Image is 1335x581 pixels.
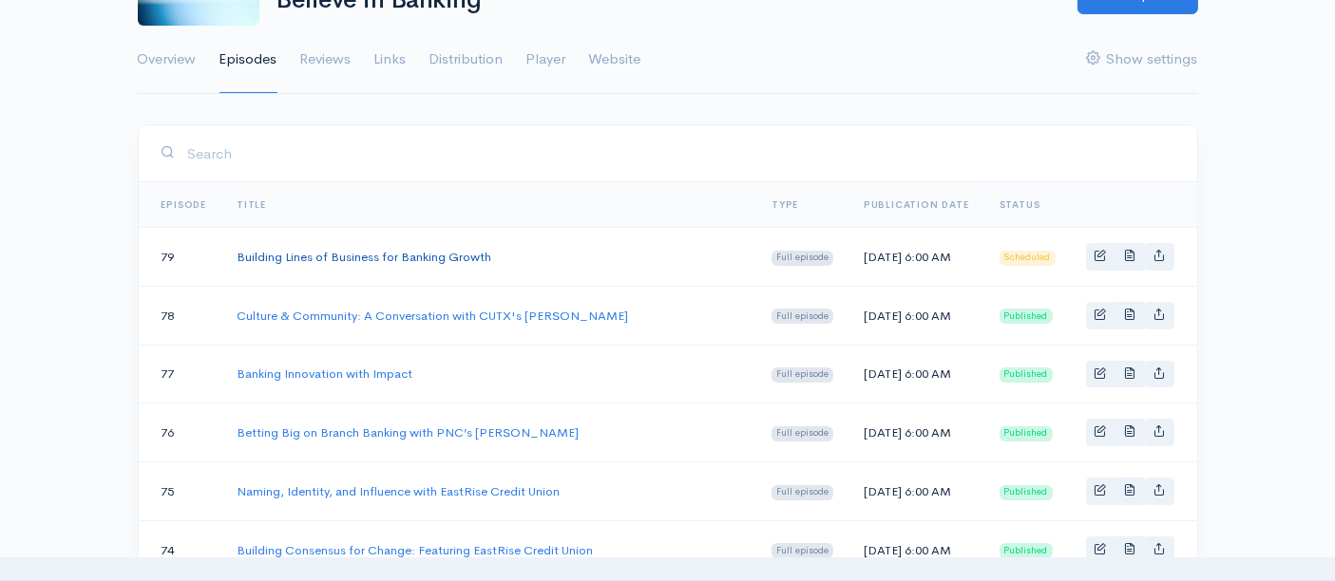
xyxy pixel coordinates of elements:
a: Building Lines of Business for Banking Growth [237,249,491,265]
a: Links [374,26,407,94]
a: Banking Innovation with Impact [237,365,412,382]
td: [DATE] 6:00 AM [849,403,984,462]
td: 79 [139,228,222,287]
td: 74 [139,520,222,579]
a: Player [526,26,566,94]
div: Basic example [1086,302,1174,329]
div: Basic example [1086,361,1174,388]
a: Publication date [864,198,969,211]
a: Title [237,198,266,211]
a: Distribution [429,26,504,94]
td: 75 [139,462,222,521]
a: Reviews [300,26,352,94]
span: Full episode [772,485,833,500]
span: Published [1000,485,1053,500]
div: Basic example [1086,419,1174,446]
td: 78 [139,286,222,345]
td: [DATE] 6:00 AM [849,286,984,345]
div: Basic example [1086,243,1174,271]
a: Type [772,198,798,211]
td: 77 [139,345,222,403]
td: [DATE] 6:00 AM [849,520,984,579]
span: Full episode [772,426,833,441]
span: Full episode [772,251,833,266]
a: Betting Big on Branch Banking with PNC’s [PERSON_NAME] [237,424,579,440]
span: Full episode [772,543,833,558]
td: [DATE] 6:00 AM [849,228,984,287]
a: Episodes [219,26,277,94]
td: [DATE] 6:00 AM [849,462,984,521]
a: Naming, Identity, and Influence with EastRise Credit Union [237,483,560,499]
span: Published [1000,367,1053,383]
input: Search [187,134,1174,173]
div: Basic example [1086,478,1174,505]
span: Published [1000,543,1053,558]
span: Full episode [772,309,833,324]
td: 76 [139,403,222,462]
span: Scheduled [1000,251,1056,266]
div: Basic example [1086,536,1174,564]
span: Full episode [772,367,833,383]
span: Published [1000,309,1053,324]
a: Building Consensus for Change: Featuring EastRise Credit Union [237,542,593,558]
a: Culture & Community: A Conversation with CUTX's [PERSON_NAME] [237,308,628,324]
td: [DATE] 6:00 AM [849,345,984,403]
a: Overview [138,26,197,94]
a: Show settings [1087,26,1198,94]
a: Website [589,26,641,94]
span: Published [1000,426,1053,441]
span: Status [1000,198,1040,211]
a: Episode [162,198,207,211]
